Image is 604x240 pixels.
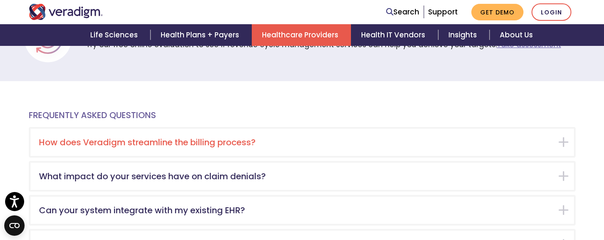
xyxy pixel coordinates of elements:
[471,4,523,20] a: Get Demo
[39,171,553,181] h5: What impact do your services have on claim denials?
[351,24,438,46] a: Health IT Vendors
[532,3,571,21] a: Login
[428,7,458,17] a: Support
[39,205,553,215] h5: Can your system integrate with my existing EHR?
[252,24,351,46] a: Healthcare Providers
[441,187,594,230] iframe: Drift Chat Widget
[4,215,25,236] button: Open CMP widget
[386,6,419,18] a: Search
[29,4,103,20] img: Veradigm logo
[490,24,543,46] a: About Us
[80,24,150,46] a: Life Sciences
[29,110,576,120] h4: FREQUENTLY ASKED QUESTIONS
[438,24,490,46] a: Insights
[39,137,553,147] h5: How does Veradigm streamline the billing process?
[150,24,252,46] a: Health Plans + Payers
